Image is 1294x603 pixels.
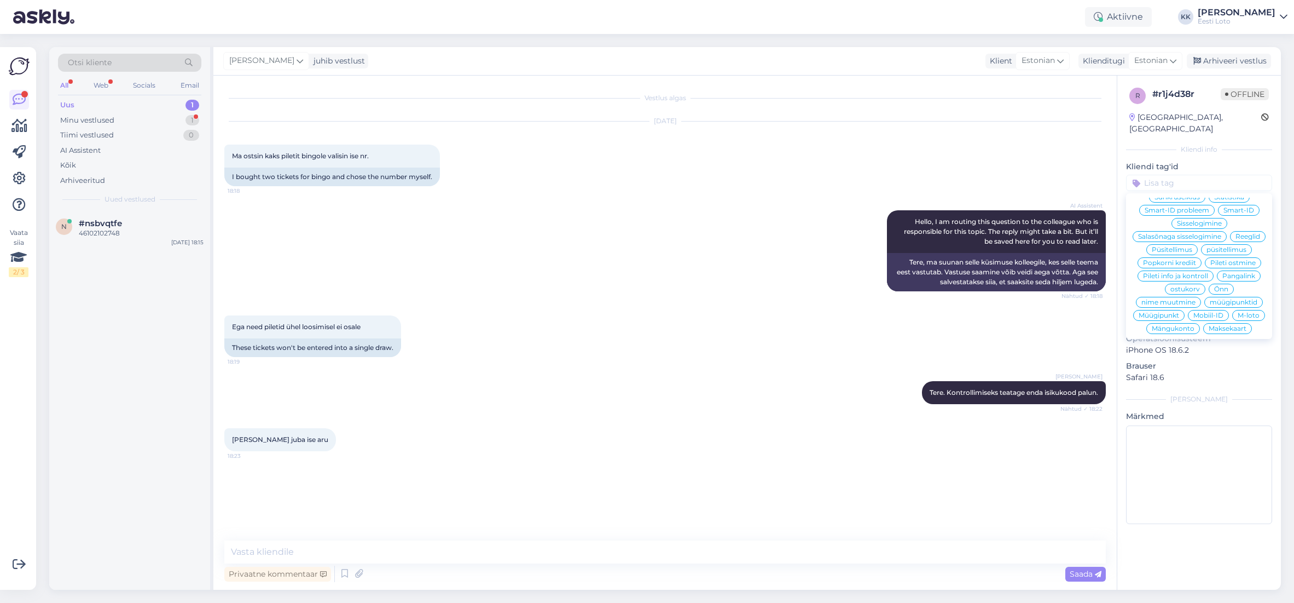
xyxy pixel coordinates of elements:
[904,217,1100,245] span: Hello, I am routing this question to the colleague who is responsible for this topic. The reply m...
[1126,372,1272,383] p: Safari 18.6
[1055,372,1102,381] span: [PERSON_NAME]
[1214,286,1228,292] span: Õnn
[1152,325,1194,332] span: Mängukonto
[60,175,105,186] div: Arhiveeritud
[68,57,112,68] span: Otsi kliente
[1126,161,1272,173] p: Kliendi tag'id
[1126,394,1272,404] div: [PERSON_NAME]
[930,388,1098,397] span: Tere. Kontrollimiseks teatage enda isikukood palun.
[1139,312,1179,319] span: Müügipunkt
[232,323,361,331] span: Ega need piletid ühel loosimisel ei osale
[1138,233,1221,240] span: Salasõnaga sisselogimine
[887,253,1106,291] div: Tere, ma suunan selle küsimuse kolleegile, kes selle teema eest vastutab. Vastuse saamine võib ve...
[183,130,199,141] div: 0
[985,55,1012,67] div: Klient
[1070,569,1101,579] span: Saada
[1221,88,1269,100] span: Offline
[1129,112,1261,135] div: [GEOGRAPHIC_DATA], [GEOGRAPHIC_DATA]
[1060,405,1102,413] span: Nähtud ✓ 18:22
[224,93,1106,103] div: Vestlus algas
[309,55,365,67] div: juhib vestlust
[1178,9,1193,25] div: KK
[60,100,74,111] div: Uus
[1126,360,1272,372] p: Brauser
[229,55,294,67] span: [PERSON_NAME]
[1145,207,1209,214] span: Smart-ID probleem
[1126,344,1272,356] p: iPhone OS 18.6.2
[1210,260,1256,266] span: Pileti ostmine
[228,452,269,460] span: 18:23
[228,358,269,366] span: 18:19
[1170,286,1200,292] span: ostukorv
[178,78,201,93] div: Email
[1134,55,1168,67] span: Estonian
[1187,54,1271,68] div: Arhiveeri vestlus
[1061,292,1102,300] span: Nähtud ✓ 18:18
[1141,299,1196,306] span: nime muutmine
[60,115,114,126] div: Minu vestlused
[185,100,199,111] div: 1
[60,145,101,156] div: AI Assistent
[1238,312,1260,319] span: M-loto
[60,130,114,141] div: Tiimi vestlused
[171,238,204,246] div: [DATE] 18:15
[105,194,155,204] span: Uued vestlused
[1126,145,1272,154] div: Kliendi info
[1209,325,1246,332] span: Maksekaart
[9,267,28,277] div: 2 / 3
[91,78,111,93] div: Web
[185,115,199,126] div: 1
[79,228,204,238] div: 46102102748
[1126,175,1272,191] input: Lisa tag
[58,78,71,93] div: All
[79,219,122,228] span: #nsbvqtfe
[224,116,1106,126] div: [DATE]
[1126,333,1272,344] p: Operatsioonisüsteem
[1223,207,1254,214] span: Smart-ID
[9,228,28,277] div: Vaata siia
[1135,91,1140,100] span: r
[1198,8,1287,26] a: [PERSON_NAME]Eesti Loto
[1235,233,1260,240] span: Reeglid
[9,56,30,77] img: Askly Logo
[131,78,158,93] div: Socials
[1078,55,1125,67] div: Klienditugi
[1085,7,1152,27] div: Aktiivne
[61,222,67,231] span: n
[232,435,328,444] span: [PERSON_NAME] juba ise aru
[224,168,440,186] div: I bought two tickets for bingo and chose the number myself.
[1206,246,1246,253] span: püsitellimus
[232,152,369,160] span: Ma ostsin kaks piletit bingole valisin ise nr.
[1210,299,1257,306] span: müügipunktid
[1061,202,1102,210] span: AI Assistent
[228,187,269,195] span: 18:18
[224,567,331,582] div: Privaatne kommentaar
[1152,88,1221,101] div: # r1j4d38r
[1177,220,1222,227] span: Sisselogimine
[1126,411,1272,422] p: Märkmed
[1198,8,1275,17] div: [PERSON_NAME]
[1193,312,1223,319] span: Mobiil-ID
[1022,55,1055,67] span: Estonian
[1152,246,1192,253] span: Püsitellimus
[1198,17,1275,26] div: Eesti Loto
[1143,273,1208,279] span: Pileti info ja kontroll
[224,338,401,357] div: These tickets won't be entered into a single draw.
[60,160,76,171] div: Kõik
[1143,260,1196,266] span: Popkorni krediit
[1222,273,1255,279] span: Pangalink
